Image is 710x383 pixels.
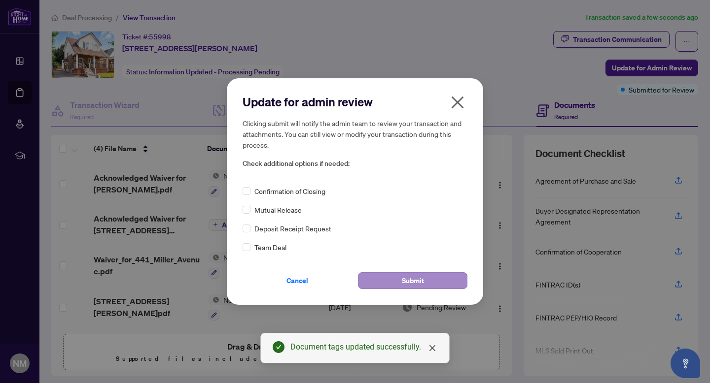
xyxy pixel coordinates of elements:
[254,223,331,234] span: Deposit Receipt Request
[450,95,465,110] span: close
[254,186,325,196] span: Confirmation of Closing
[243,118,467,150] h5: Clicking submit will notify the admin team to review your transaction and attachments. You can st...
[428,344,436,352] span: close
[254,242,286,253] span: Team Deal
[402,273,424,288] span: Submit
[243,94,467,110] h2: Update for admin review
[290,341,437,353] div: Document tags updated successfully.
[358,272,467,289] button: Submit
[286,273,308,288] span: Cancel
[254,204,302,215] span: Mutual Release
[427,343,438,353] a: Close
[243,272,352,289] button: Cancel
[671,349,700,378] button: Open asap
[273,341,284,353] span: check-circle
[243,158,467,169] span: Check additional options if needed:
